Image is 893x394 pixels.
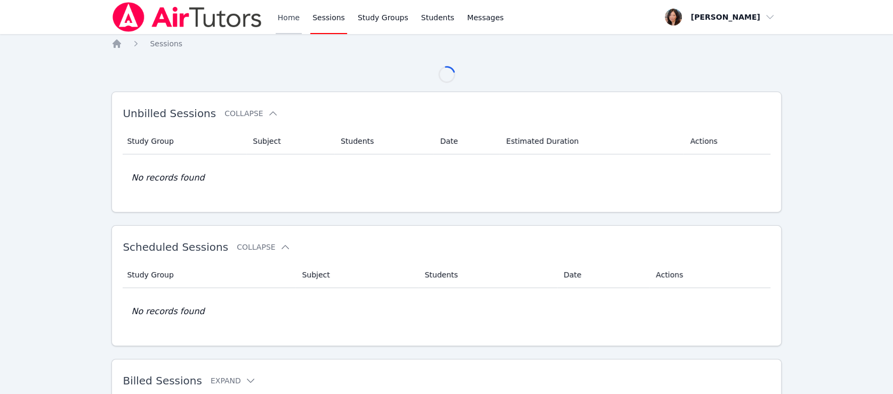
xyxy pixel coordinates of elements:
[123,374,202,387] span: Billed Sessions
[123,107,216,120] span: Unbilled Sessions
[111,2,262,32] img: Air Tutors
[334,128,433,154] th: Students
[123,288,770,335] td: No records found
[683,128,770,154] th: Actions
[418,262,557,288] th: Students
[649,262,770,288] th: Actions
[123,241,228,253] span: Scheduled Sessions
[211,375,256,386] button: Expand
[237,242,290,252] button: Collapse
[224,108,278,119] button: Collapse
[295,262,418,288] th: Subject
[123,154,770,201] td: No records found
[123,128,246,154] th: Study Group
[123,262,295,288] th: Study Group
[557,262,649,288] th: Date
[500,128,683,154] th: Estimated Duration
[433,128,500,154] th: Date
[150,39,182,48] span: Sessions
[467,12,504,23] span: Messages
[150,38,182,49] a: Sessions
[246,128,334,154] th: Subject
[111,38,781,49] nav: Breadcrumb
